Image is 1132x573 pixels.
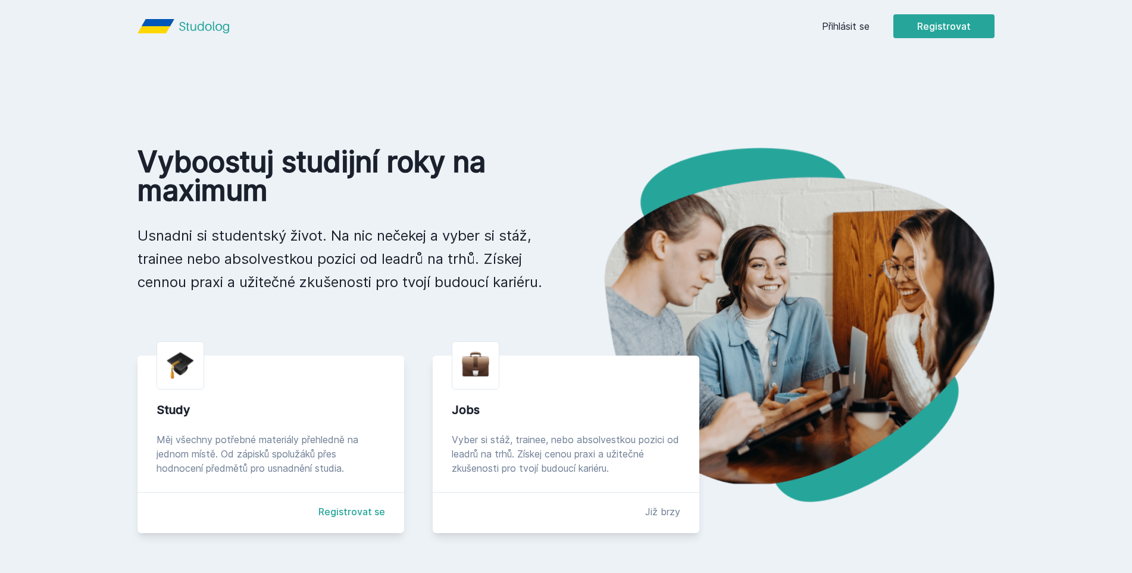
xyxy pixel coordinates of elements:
div: Study [157,401,385,418]
div: Vyber si stáž, trainee, nebo absolvestkou pozici od leadrů na trhů. Získej cenou praxi a užitečné... [452,432,680,475]
a: Registrovat se [318,505,385,519]
img: hero.png [566,148,995,502]
a: Přihlásit se [822,19,870,33]
img: briefcase.png [462,349,489,379]
div: Jobs [452,401,680,418]
img: graduation-cap.png [167,351,194,379]
div: Již brzy [645,505,680,519]
button: Registrovat [893,14,995,38]
h1: Vyboostuj studijní roky na maximum [137,148,547,205]
p: Usnadni si studentský život. Na nic nečekej a vyber si stáž, trainee nebo absolvestkou pozici od ... [137,224,547,294]
div: Měj všechny potřebné materiály přehledně na jednom místě. Od zápisků spolužáků přes hodnocení pře... [157,432,385,475]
